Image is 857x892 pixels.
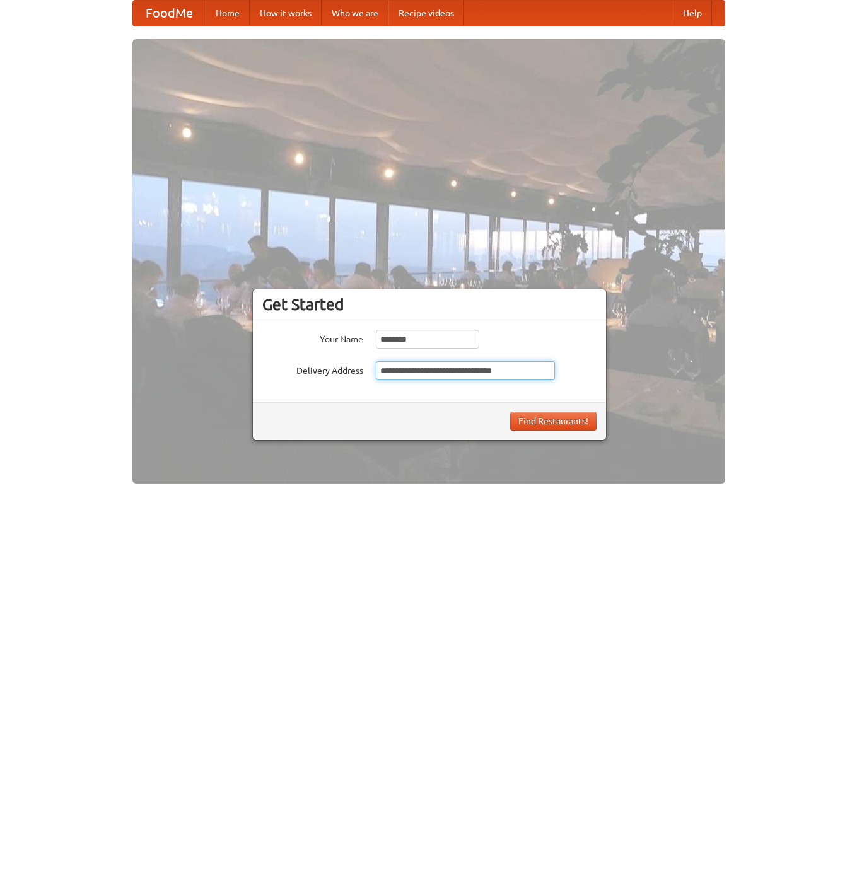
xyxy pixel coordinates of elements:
a: Recipe videos [388,1,464,26]
a: FoodMe [133,1,206,26]
label: Delivery Address [262,361,363,377]
a: Who we are [322,1,388,26]
a: Home [206,1,250,26]
a: Help [673,1,712,26]
a: How it works [250,1,322,26]
h3: Get Started [262,295,597,314]
label: Your Name [262,330,363,345]
button: Find Restaurants! [510,412,597,431]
